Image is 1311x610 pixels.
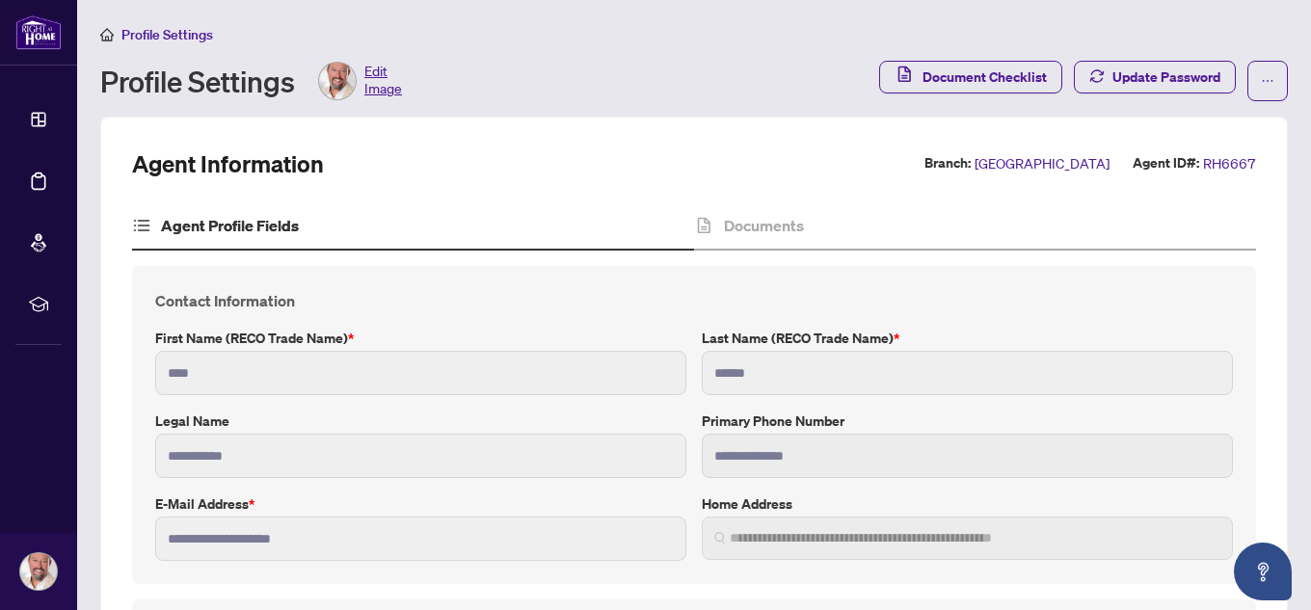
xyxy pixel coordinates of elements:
[319,63,356,99] img: Profile Icon
[1112,62,1220,93] span: Update Password
[121,26,213,43] span: Profile Settings
[702,328,1233,349] label: Last Name (RECO Trade Name)
[724,214,804,237] h4: Documents
[155,289,1233,312] h4: Contact Information
[155,411,686,432] label: Legal Name
[1133,152,1199,174] label: Agent ID#:
[714,532,726,544] img: search_icon
[161,214,299,237] h4: Agent Profile Fields
[702,411,1233,432] label: Primary Phone Number
[975,152,1110,174] span: [GEOGRAPHIC_DATA]
[15,14,62,50] img: logo
[155,493,686,515] label: E-mail Address
[20,553,57,590] img: Profile Icon
[1261,74,1274,88] span: ellipsis
[1074,61,1236,93] button: Update Password
[879,61,1062,93] button: Document Checklist
[100,62,402,100] div: Profile Settings
[1203,152,1256,174] span: RH6667
[100,28,114,41] span: home
[924,152,971,174] label: Branch:
[702,493,1233,515] label: Home Address
[1234,543,1292,600] button: Open asap
[155,328,686,349] label: First Name (RECO Trade Name)
[364,62,402,100] span: Edit Image
[923,62,1047,93] span: Document Checklist
[132,148,324,179] h2: Agent Information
